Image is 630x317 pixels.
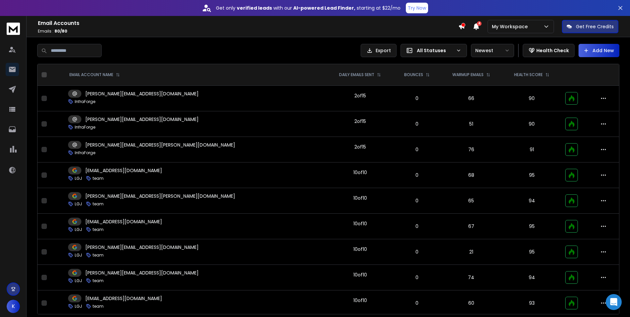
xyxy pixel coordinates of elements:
p: team [93,304,104,309]
p: [EMAIL_ADDRESS][DOMAIN_NAME] [85,218,162,225]
p: [PERSON_NAME][EMAIL_ADDRESS][DOMAIN_NAME] [85,116,199,123]
td: 21 [440,239,502,265]
p: [PERSON_NAME][EMAIL_ADDRESS][DOMAIN_NAME] [85,244,199,251]
p: 0 [398,223,436,230]
p: [EMAIL_ADDRESS][DOMAIN_NAME] [85,295,162,302]
div: 10 of 10 [353,246,367,253]
p: 0 [398,146,436,153]
p: 0 [398,274,436,281]
p: LGJ [75,176,82,181]
span: 80 / 80 [54,28,67,34]
p: 0 [398,249,436,255]
td: 93 [502,290,561,316]
td: 94 [502,188,561,214]
td: 90 [502,111,561,137]
p: team [93,278,104,283]
p: Try Now [408,5,426,11]
div: 2 of 15 [354,92,366,99]
p: [PERSON_NAME][EMAIL_ADDRESS][PERSON_NAME][DOMAIN_NAME] [85,142,235,148]
td: 74 [440,265,502,290]
div: 10 of 10 [353,271,367,278]
button: Try Now [406,3,428,13]
p: [PERSON_NAME][EMAIL_ADDRESS][DOMAIN_NAME] [85,90,199,97]
p: team [93,176,104,181]
div: Open Intercom Messenger [606,294,622,310]
button: K [7,300,20,313]
button: Add New [579,44,619,57]
p: InfraForge [75,150,95,156]
div: 2 of 15 [354,118,366,125]
p: LGJ [75,227,82,232]
p: team [93,253,104,258]
td: 76 [440,137,502,162]
p: DAILY EMAILS SENT [339,72,374,77]
p: [PERSON_NAME][EMAIL_ADDRESS][DOMAIN_NAME] [85,269,199,276]
div: 10 of 10 [353,220,367,227]
div: 2 of 15 [354,144,366,150]
div: 10 of 10 [353,169,367,176]
strong: AI-powered Lead Finder, [293,5,355,11]
button: Export [361,44,397,57]
td: 67 [440,214,502,239]
p: InfraForge [75,99,95,104]
h1: Email Accounts [38,19,458,27]
td: 90 [502,86,561,111]
strong: verified leads [237,5,272,11]
td: 95 [502,239,561,265]
p: 0 [398,172,436,178]
div: 10 of 10 [353,297,367,304]
div: EMAIL ACCOUNT NAME [69,72,120,77]
p: LGJ [75,304,82,309]
p: Health Check [536,47,569,54]
p: [PERSON_NAME][EMAIL_ADDRESS][PERSON_NAME][DOMAIN_NAME] [85,193,235,199]
p: My Workspace [492,23,530,30]
td: 60 [440,290,502,316]
span: 4 [477,21,482,26]
td: 65 [440,188,502,214]
p: [EMAIL_ADDRESS][DOMAIN_NAME] [85,167,162,174]
p: HEALTH SCORE [514,72,543,77]
p: team [93,201,104,207]
p: Get only with our starting at $22/mo [216,5,401,11]
td: 68 [440,162,502,188]
td: 66 [440,86,502,111]
p: BOUNCES [404,72,423,77]
td: 95 [502,162,561,188]
button: Newest [471,44,514,57]
p: 0 [398,197,436,204]
p: WARMUP EMAILS [452,72,484,77]
p: team [93,227,104,232]
p: Get Free Credits [576,23,614,30]
p: LGJ [75,201,82,207]
td: 51 [440,111,502,137]
button: Get Free Credits [562,20,618,33]
button: Health Check [523,44,575,57]
p: 0 [398,121,436,127]
div: 10 of 10 [353,195,367,201]
p: LGJ [75,278,82,283]
p: 0 [398,95,436,102]
td: 94 [502,265,561,290]
td: 91 [502,137,561,162]
img: logo [7,23,20,35]
p: InfraForge [75,125,95,130]
td: 95 [502,214,561,239]
p: LGJ [75,253,82,258]
p: Emails : [38,29,458,34]
p: 0 [398,300,436,306]
p: All Statuses [417,47,453,54]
